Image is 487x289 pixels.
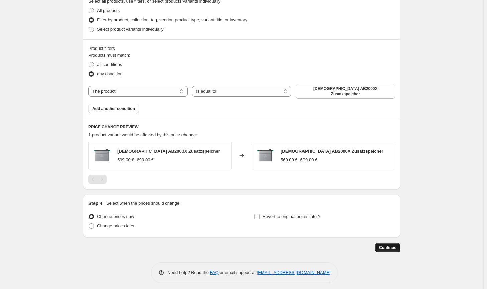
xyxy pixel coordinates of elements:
[300,86,391,97] span: [DEMOGRAPHIC_DATA] AB2000X Zusatzspeicher
[88,200,104,207] h2: Step 4.
[92,106,135,111] span: Add another condition
[281,157,298,163] div: 569.00 €
[257,270,331,275] a: [EMAIL_ADDRESS][DOMAIN_NAME]
[106,200,179,207] p: Select when the prices should change
[97,214,134,219] span: Change prices now
[97,17,247,22] span: Filter by product, collection, tag, vendor, product type, variant title, or inventory
[97,71,123,76] span: any condition
[88,175,107,184] nav: Pagination
[97,62,122,67] span: all conditions
[281,149,383,154] span: [DEMOGRAPHIC_DATA] AB2000X Zusatzspeicher
[296,84,395,99] button: Zendure AB2000X Zusatzspeicher
[255,146,275,166] img: Zendure_AB2000X_1_80x.webp
[97,223,135,228] span: Change prices later
[88,45,395,52] div: Product filters
[88,53,130,58] span: Products must match:
[117,149,220,154] span: [DEMOGRAPHIC_DATA] AB2000X Zusatzspeicher
[300,157,318,163] strike: 699.00 €
[117,157,134,163] div: 599.00 €
[97,27,163,32] span: Select product variants individually
[88,104,139,113] button: Add another condition
[137,157,154,163] strike: 699.00 €
[219,270,257,275] span: or email support at
[263,214,321,219] span: Revert to original prices later?
[88,124,395,130] h6: PRICE CHANGE PREVIEW
[92,146,112,166] img: Zendure_AB2000X_1_80x.webp
[97,8,120,13] span: All products
[167,270,210,275] span: Need help? Read the
[210,270,219,275] a: FAQ
[379,245,396,250] span: Continue
[88,132,197,137] span: 1 product variant would be affected by this price change:
[375,243,400,252] button: Continue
